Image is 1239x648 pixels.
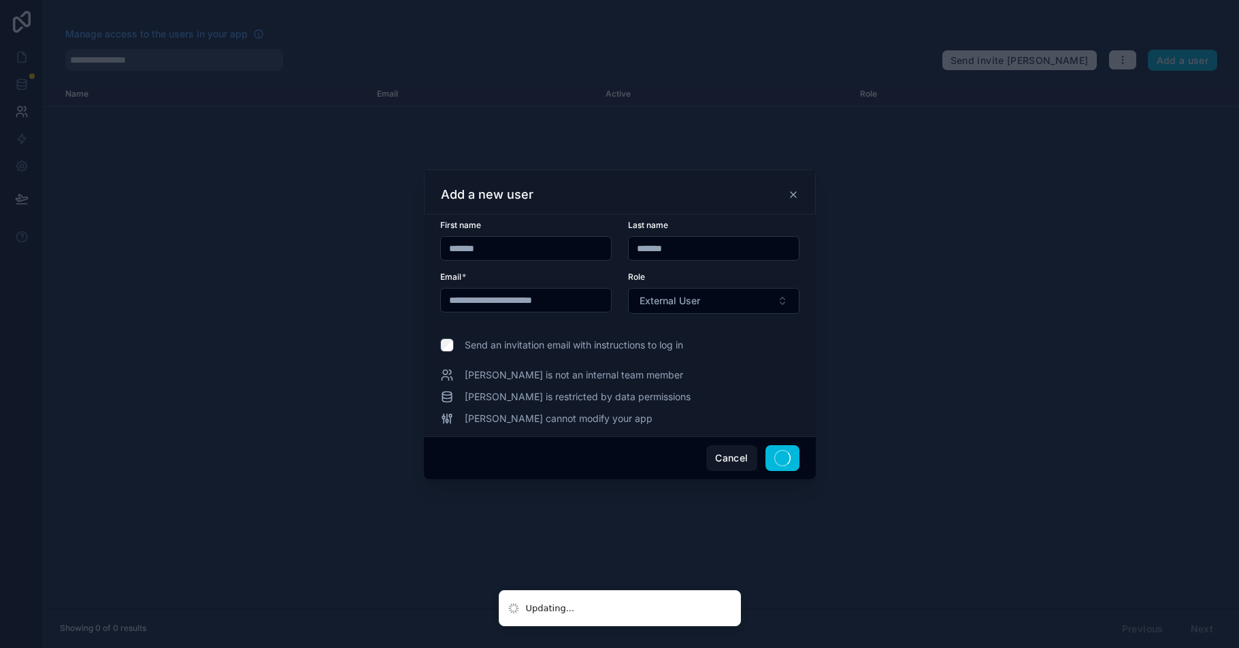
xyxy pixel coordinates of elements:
button: Cancel [706,445,757,471]
span: First name [440,220,481,230]
span: Send an invitation email with instructions to log in [465,338,683,352]
span: External User [640,294,700,308]
div: Updating... [526,602,575,615]
span: [PERSON_NAME] is not an internal team member [465,368,683,382]
span: Last name [628,220,668,230]
input: Send an invitation email with instructions to log in [440,338,454,352]
span: Role [628,272,645,282]
span: [PERSON_NAME] is restricted by data permissions [465,390,691,404]
h3: Add a new user [441,187,533,203]
span: [PERSON_NAME] cannot modify your app [465,412,652,425]
span: Email [440,272,461,282]
button: Select Button [628,288,799,314]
